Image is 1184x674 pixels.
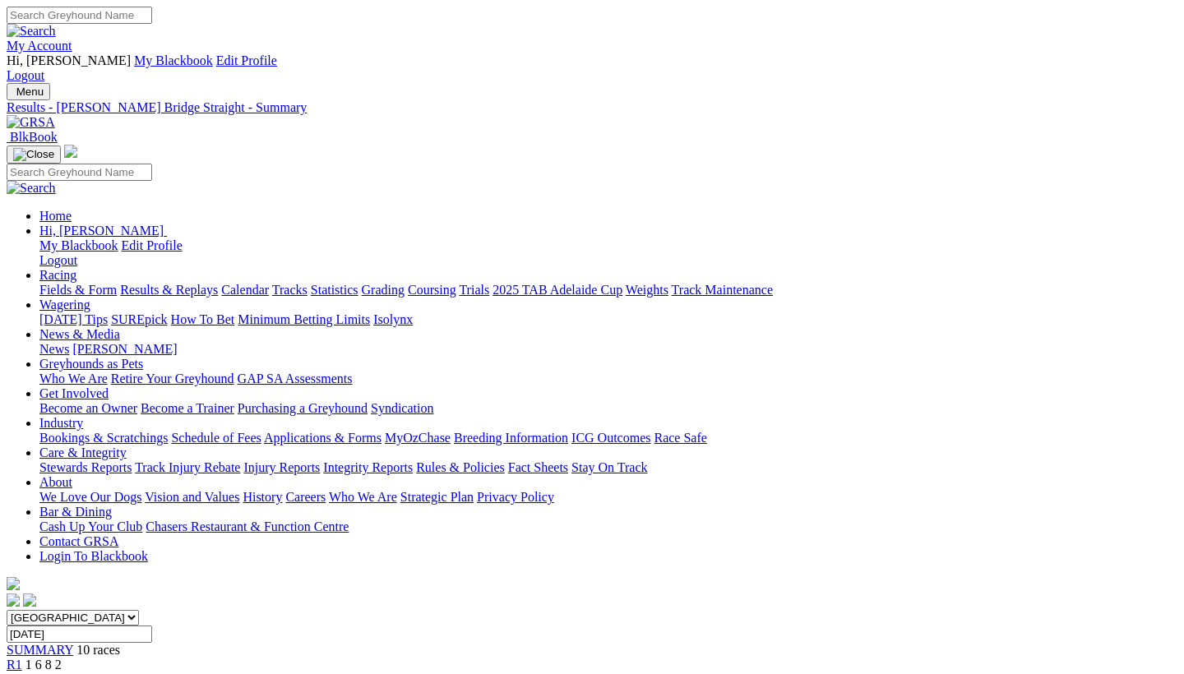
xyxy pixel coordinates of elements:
a: Contact GRSA [39,534,118,548]
input: Select date [7,626,152,643]
div: Wagering [39,312,1177,327]
input: Search [7,7,152,24]
a: News [39,342,69,356]
a: Stewards Reports [39,460,132,474]
a: SUMMARY [7,643,73,657]
a: Vision and Values [145,490,239,504]
a: Track Maintenance [672,283,773,297]
a: Hi, [PERSON_NAME] [39,224,167,238]
div: News & Media [39,342,1177,357]
span: Hi, [PERSON_NAME] [39,224,164,238]
a: Minimum Betting Limits [238,312,370,326]
img: Search [7,24,56,39]
a: Privacy Policy [477,490,554,504]
a: BlkBook [7,130,58,144]
a: Coursing [408,283,456,297]
span: 10 races [76,643,120,657]
img: GRSA [7,115,55,130]
a: Isolynx [373,312,413,326]
div: Bar & Dining [39,519,1177,534]
a: Grading [362,283,405,297]
a: Edit Profile [216,53,277,67]
a: R1 [7,658,22,672]
button: Toggle navigation [7,83,50,100]
a: Strategic Plan [400,490,474,504]
span: Hi, [PERSON_NAME] [7,53,131,67]
a: News & Media [39,327,120,341]
a: Calendar [221,283,269,297]
div: Care & Integrity [39,460,1177,475]
a: ICG Outcomes [571,431,650,445]
a: Injury Reports [243,460,320,474]
span: Menu [16,85,44,98]
a: Results & Replays [120,283,218,297]
a: Cash Up Your Club [39,519,142,533]
a: Edit Profile [122,238,183,252]
a: My Blackbook [39,238,118,252]
a: Get Involved [39,386,109,400]
a: Greyhounds as Pets [39,357,143,371]
a: Trials [459,283,489,297]
a: Wagering [39,298,90,312]
a: [PERSON_NAME] [72,342,177,356]
a: Who We Are [329,490,397,504]
img: twitter.svg [23,593,36,607]
a: Industry [39,416,83,430]
div: My Account [7,53,1177,83]
a: Stay On Track [571,460,647,474]
img: Search [7,181,56,196]
a: SUREpick [111,312,167,326]
a: Retire Your Greyhound [111,372,234,385]
a: Integrity Reports [323,460,413,474]
a: Logout [7,68,44,82]
a: Login To Blackbook [39,549,148,563]
a: Breeding Information [454,431,568,445]
a: Purchasing a Greyhound [238,401,368,415]
a: We Love Our Dogs [39,490,141,504]
a: Weights [626,283,668,297]
span: BlkBook [10,130,58,144]
div: Greyhounds as Pets [39,372,1177,386]
a: 2025 TAB Adelaide Cup [493,283,622,297]
a: Results - [PERSON_NAME] Bridge Straight - Summary [7,100,1177,115]
img: facebook.svg [7,593,20,607]
a: History [243,490,282,504]
input: Search [7,164,152,181]
a: Statistics [311,283,358,297]
a: Racing [39,268,76,282]
a: Bar & Dining [39,505,112,519]
a: Become a Trainer [141,401,234,415]
a: Home [39,209,72,223]
a: Rules & Policies [416,460,505,474]
a: Logout [39,253,77,267]
a: Schedule of Fees [171,431,261,445]
img: logo-grsa-white.png [7,577,20,590]
a: Bookings & Scratchings [39,431,168,445]
div: Industry [39,431,1177,445]
div: Hi, [PERSON_NAME] [39,238,1177,268]
div: Get Involved [39,401,1177,416]
a: How To Bet [171,312,235,326]
a: My Blackbook [134,53,213,67]
a: Tracks [272,283,308,297]
a: Fact Sheets [508,460,568,474]
a: Care & Integrity [39,445,127,459]
button: Toggle navigation [7,145,61,164]
a: Chasers Restaurant & Function Centre [146,519,349,533]
a: Careers [285,490,326,504]
a: About [39,475,72,489]
span: 1 6 8 2 [25,658,62,672]
a: [DATE] Tips [39,312,108,326]
a: Race Safe [654,431,706,445]
img: Close [13,148,54,161]
img: logo-grsa-white.png [64,145,77,158]
div: Racing [39,283,1177,298]
a: My Account [7,39,72,53]
a: Track Injury Rebate [135,460,240,474]
a: Who We Are [39,372,108,385]
a: Applications & Forms [264,431,382,445]
a: Fields & Form [39,283,117,297]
